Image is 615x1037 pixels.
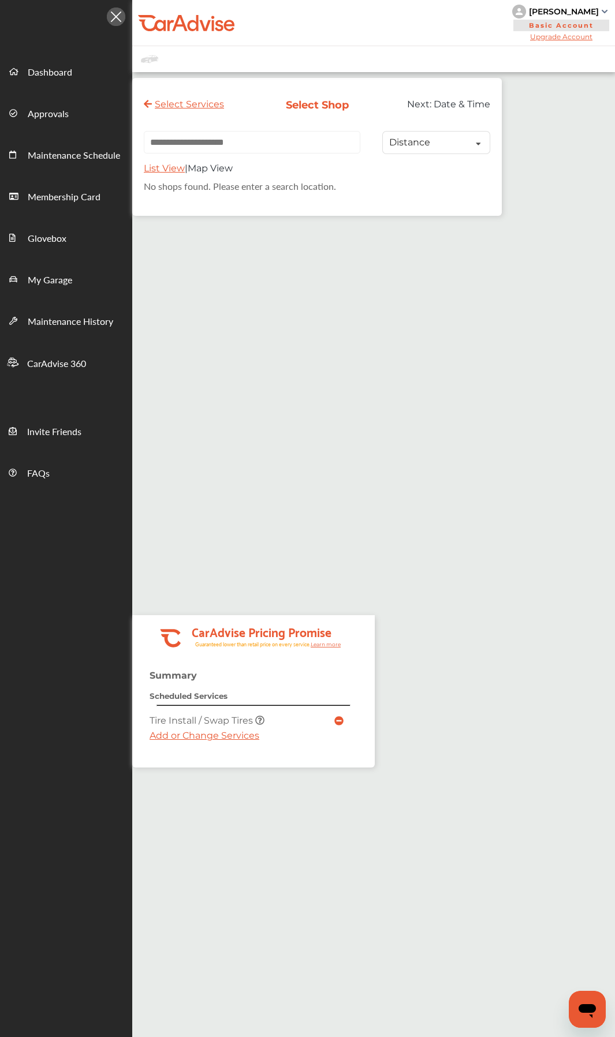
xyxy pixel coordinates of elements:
[144,163,490,179] div: |
[28,190,100,205] span: Membership Card
[529,6,599,17] div: [PERSON_NAME]
[1,133,132,175] a: Maintenance Schedule
[150,691,228,701] strong: Scheduled Services
[144,99,224,110] a: Select Services
[150,730,259,741] a: Add or Change Services
[513,20,609,31] span: Basic Account
[28,273,72,288] span: My Garage
[311,641,341,647] tspan: Learn more
[28,148,120,163] span: Maintenance Schedule
[1,175,132,216] a: Membership Card
[107,8,125,26] img: Icon.5fd9dcc7.svg
[1,216,132,258] a: Glovebox
[27,357,86,372] span: CarAdvise 360
[1,50,132,92] a: Dashboard
[434,99,490,110] span: Date & Time
[1,300,132,341] a: Maintenance History
[512,5,526,18] img: knH8PDtVvWoAbQRylUukY18CTiRevjo20fAtgn5MLBQj4uumYvk2MzTtcAIzfGAtb1XOLVMAvhLuqoNAbL4reqehy0jehNKdM...
[195,641,311,648] tspan: Guaranteed lower than retail price on every service.
[266,99,369,111] div: Select Shop
[1,258,132,300] a: My Garage
[27,466,50,481] span: FAQs
[192,621,331,642] tspan: CarAdvise Pricing Promise
[512,32,610,41] span: Upgrade Account
[188,163,233,174] span: Map View
[144,179,490,193] div: No shops found. Please enter a search location.
[28,107,69,122] span: Approvals
[378,99,500,121] div: Next:
[144,163,185,174] span: List View
[28,315,113,330] span: Maintenance History
[389,138,430,147] div: Distance
[602,10,607,13] img: sCxJUJ+qAmfqhQGDUl18vwLg4ZYJ6CxN7XmbOMBAAAAAElFTkSuQmCC
[569,991,606,1028] iframe: Button to launch messaging window
[28,231,66,246] span: Glovebox
[141,52,158,66] img: placeholder_car.fcab19be.svg
[28,65,72,80] span: Dashboard
[1,92,132,133] a: Approvals
[150,670,197,681] strong: Summary
[150,715,255,726] span: Tire Install / Swap Tires
[27,425,81,440] span: Invite Friends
